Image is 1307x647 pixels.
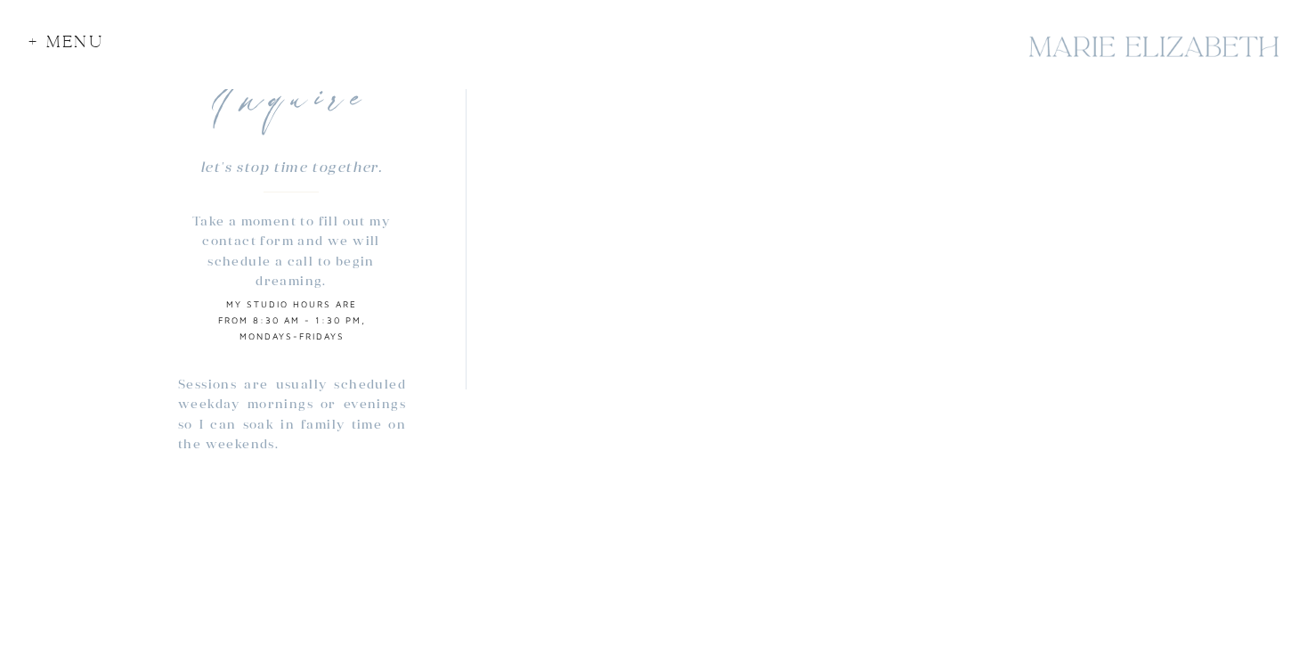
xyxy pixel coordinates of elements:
p: Take a moment to fill out my contact form and we will schedule a call to begin dreaming. [171,211,411,272]
h2: Inquire [136,65,446,135]
iframe: Contact form [511,72,1171,643]
div: + Menu [28,34,115,58]
p: MY studio hours are from 8:30 am - 1:30 pm, Mondays-Fridays [211,296,372,347]
p: let's stop time together. [136,159,446,176]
